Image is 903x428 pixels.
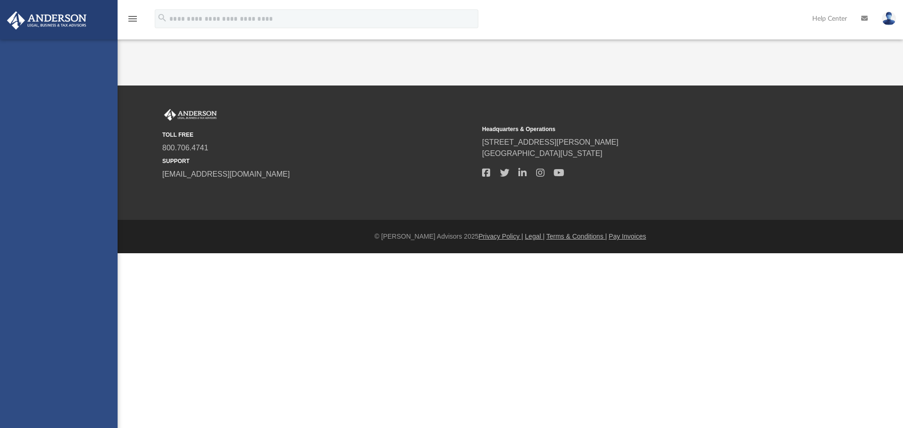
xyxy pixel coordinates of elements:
a: [GEOGRAPHIC_DATA][US_STATE] [482,149,602,157]
a: [STREET_ADDRESS][PERSON_NAME] [482,138,618,146]
a: Terms & Conditions | [547,233,607,240]
i: menu [127,13,138,24]
img: User Pic [882,12,896,25]
small: Headquarters & Operations [482,125,795,133]
a: Privacy Policy | [479,233,523,240]
a: Pay Invoices [609,233,646,240]
a: 800.706.4741 [162,144,208,152]
img: Anderson Advisors Platinum Portal [4,11,89,30]
a: [EMAIL_ADDRESS][DOMAIN_NAME] [162,170,290,178]
a: menu [127,18,138,24]
div: © [PERSON_NAME] Advisors 2025 [118,232,903,241]
small: SUPPORT [162,157,475,165]
img: Anderson Advisors Platinum Portal [162,109,219,121]
a: Legal | [525,233,545,240]
small: TOLL FREE [162,131,475,139]
i: search [157,13,167,23]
